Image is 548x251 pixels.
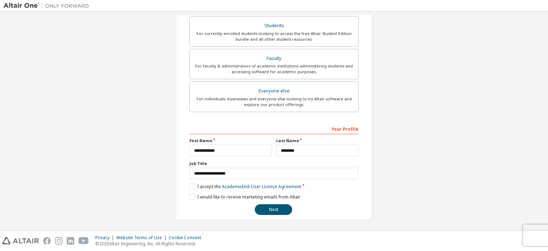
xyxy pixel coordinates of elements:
[2,237,39,245] img: altair_logo.svg
[95,241,205,247] p: © 2025 Altair Engineering, Inc. All Rights Reserved.
[276,138,359,144] label: Last Name
[116,235,169,241] div: Website Terms of Use
[55,237,62,245] img: instagram.svg
[222,184,301,190] a: Academic End-User License Agreement
[189,194,300,200] label: I would like to receive marketing emails from Altair
[194,21,354,31] div: Students
[189,161,359,166] label: Job Title
[194,96,354,107] div: For individuals, businesses and everyone else looking to try Altair software and explore our prod...
[78,237,89,245] img: youtube.svg
[67,237,74,245] img: linkedin.svg
[4,2,93,9] img: Altair One
[194,31,354,42] div: For currently enrolled students looking to access the free Altair Student Edition bundle and all ...
[194,86,354,96] div: Everyone else
[194,54,354,64] div: Faculty
[194,63,354,75] div: For faculty & administrators of academic institutions administering students and accessing softwa...
[95,235,116,241] div: Privacy
[189,184,301,190] label: I accept the
[169,235,205,241] div: Cookie Consent
[43,237,51,245] img: facebook.svg
[255,204,292,215] button: Next
[189,123,359,134] div: Your Profile
[189,138,272,144] label: First Name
